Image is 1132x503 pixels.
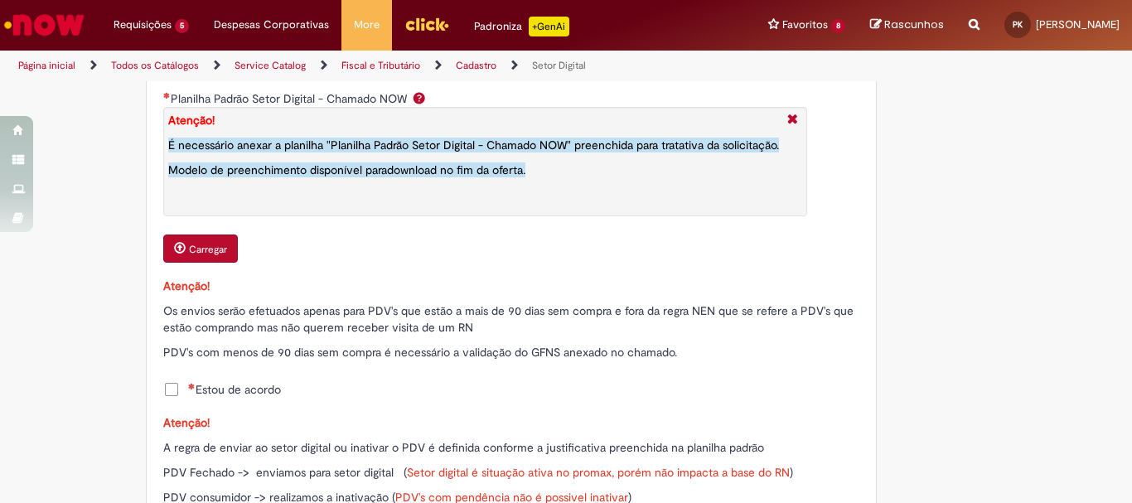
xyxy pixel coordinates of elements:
i: Fechar More information Por question_planilha_padrao_setor [783,112,802,129]
div: Padroniza [474,17,569,36]
span: Necessários [163,92,171,99]
span: 8 [831,19,845,33]
small: Carregar [189,243,227,256]
span: Atenção! [168,113,215,128]
img: ServiceNow [2,8,87,41]
p: A regra de enviar ao setor digital ou inativar o PDV é definida conforme a justificativa preenchi... [163,439,859,456]
span: More [354,17,380,33]
a: Fiscal e Tributário [341,59,420,72]
span: 5 [175,19,189,33]
a: Service Catalog [235,59,306,72]
span: Estou de acordo [188,381,281,398]
a: Página inicial [18,59,75,72]
span: Necessários [188,383,196,389]
p: Os envios serão efetuados apenas para PDV's que estão a mais de 90 dias sem compra e fora da regr... [163,302,859,336]
p: PDV's com menos de 90 dias sem compra é necessário a validação do GFNS anexado no chamado. [163,344,859,360]
p: PDV Fechado -> enviamos para setor digital ( ) [163,464,859,481]
span: Favoritos [782,17,828,33]
strong: Atenção! [163,415,210,430]
span: Ajuda para Planilha Padrão Setor Digital - Chamado NOW [409,91,429,104]
a: Rascunhos [870,17,944,33]
a: Cadastro [456,59,496,72]
ul: Trilhas de página [12,51,743,81]
span: Planilha Padrão Setor Digital - Chamado NOW [171,91,410,106]
span: Requisições [114,17,172,33]
a: Todos os Catálogos [111,59,199,72]
span: PK [1013,19,1023,30]
span: Atenção! [163,278,210,293]
span: É necessário anexar a planilha "Planilha Padrão Setor Digital - Chamado NOW" preenchida para trat... [168,138,779,152]
a: download no fim da oferta. [387,162,525,177]
span: Modelo de preenchimento disponível para [168,162,525,177]
p: +GenAi [529,17,569,36]
span: Despesas Corporativas [214,17,329,33]
a: Setor Digital [532,59,586,72]
button: Carregar anexo de Planilha Padrão Setor Digital - Chamado NOW Required [163,235,238,263]
img: click_logo_yellow_360x200.png [404,12,449,36]
span: [PERSON_NAME] [1036,17,1120,31]
span: Rascunhos [884,17,944,32]
span: Setor digital é situação ativa no promax, porém não impacta a base do RN [407,465,790,480]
